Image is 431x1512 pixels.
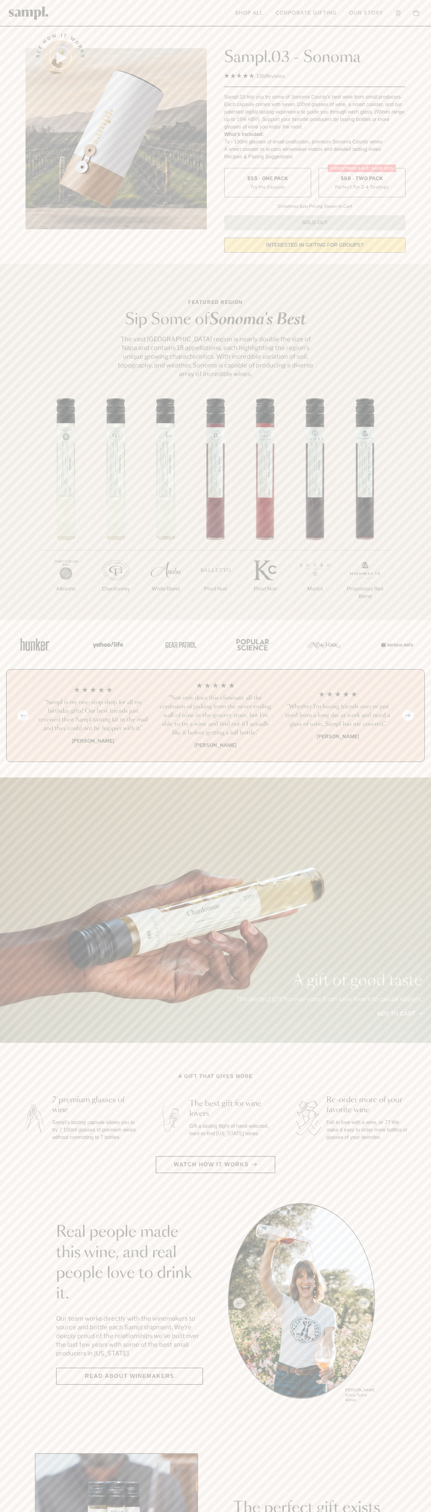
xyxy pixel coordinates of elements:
[209,312,306,327] em: Sonoma's Best
[275,203,355,209] li: Christmas Sale Pricing Shown In Cart
[233,631,270,658] img: Artboard_4_28b4d326-c26e-48f9-9c80-911f17d6414e_x450.png
[326,1119,411,1141] p: Fall in love with a wine, or 7? We make it easy to order more bottles or glasses of your favorites.
[250,184,285,190] small: Try the Capsule
[56,1368,203,1385] a: Read about Winemakers
[402,710,414,721] button: Next slide
[52,1119,137,1141] p: Sampl's tasting capsule allows you to try 7 100ml glasses of premium wines without committing to ...
[91,398,141,613] li: 2 / 7
[191,585,240,593] p: Pinot Noir
[52,1095,137,1115] h3: 7 premium glasses of wine
[341,175,383,182] span: $88 - Two Pack
[328,165,396,172] div: Christmas SALE! Save 20%
[224,138,405,146] li: 7x - 100ml glasses of small production, premium Sonoma County wines
[159,682,272,749] li: 2 / 4
[224,48,405,67] h1: Sampl.03 - Sonoma
[141,585,191,593] p: White Blend
[56,1314,203,1358] p: Our team works directly with the winemakers to source and bottle each Sampl shipment. We’re deepl...
[194,742,237,748] b: [PERSON_NAME]
[37,682,149,749] li: 1 / 4
[240,398,290,613] li: 5 / 7
[159,694,272,737] h3: “Not only does this eliminate all the confusion of picking from the never ending wall of wine in ...
[72,738,114,744] b: [PERSON_NAME]
[37,698,149,733] h3: “Sampl is my one-stop shop for all my birthday gifts! Our best friends just received their Sampl ...
[56,1222,203,1304] h2: Real people made this wine, and real people love to drink it.
[228,1203,375,1403] div: slide 1
[305,631,343,658] img: Artboard_3_0b291449-6e8c-4d07-b2c2-3f3601a19cd1_x450.png
[116,312,315,327] h2: Sip Some of
[161,631,198,658] img: Artboard_5_7fdae55a-36fd-43f7-8bfd-f74a06a2878e_x450.png
[345,1388,375,1402] p: [PERSON_NAME] Sutro, Sutro Wines
[272,6,340,20] a: Corporate Gifting
[91,585,141,593] p: Chardonnay
[26,48,207,229] img: Sampl.03 - Sonoma
[116,335,315,378] p: The vast [GEOGRAPHIC_DATA] region is nearly double the size of Napa and contains 18 appellations,...
[282,682,394,749] li: 3 / 4
[236,995,422,1003] p: The perfect gift for everyone from wine lovers to casual sippers.
[377,1010,422,1018] a: Add to cart
[41,398,91,613] li: 1 / 7
[189,1122,274,1137] p: Gift a tasting flight of hand-selected, hard-to-find [US_STATE] wines.
[282,702,394,729] h3: “Whether I'm having friends over or just tired from a long day at work and need a glass of wine, ...
[232,6,266,20] a: Shop All
[224,72,285,80] div: 136Reviews
[346,6,386,20] a: Our Story
[88,631,126,658] img: Artboard_6_04f9a106-072f-468a-bdd7-f11783b05722_x450.png
[224,132,264,137] strong: What’s Included:
[317,734,359,740] b: [PERSON_NAME]
[290,398,340,613] li: 6 / 7
[340,585,390,600] p: Proprietary Red Blend
[240,585,290,593] p: Pinot Noir
[224,153,405,161] li: Recipes & Pairing Suggestions
[224,93,405,131] div: Sampl.03 lets you try some of Sonoma County's best wine from small producers. Each capsule comes ...
[191,398,240,613] li: 4 / 7
[224,146,405,153] li: A smart coaster to access winemaker videos and detailed tasting notes.
[9,6,49,20] img: Sampl logo
[224,238,405,253] a: interested in gifting for groups?
[41,585,91,593] p: Albarino
[16,631,54,658] img: Artboard_1_c8cd28af-0030-4af1-819c-248e302c7f06_x450.png
[340,398,390,620] li: 7 / 7
[326,1095,411,1115] h3: Re-order more of your favorite wine
[43,40,78,75] button: See how it works
[257,73,265,79] span: 136
[116,299,315,306] p: Featured Region
[17,710,29,721] button: Previous slide
[290,585,340,593] p: Merlot
[265,73,285,79] span: Reviews
[247,175,288,182] span: $55 - One Pack
[141,398,191,613] li: 3 / 7
[228,1203,375,1403] ul: carousel
[335,184,389,190] small: Perfect For 2-4 Tastings
[377,631,415,658] img: Artboard_7_5b34974b-f019-449e-91fb-745f8d0877ee_x450.png
[224,215,405,230] button: Sold Out
[178,1073,253,1080] h2: A gift that gives more
[156,1156,275,1173] button: Watch how it works
[189,1099,274,1119] h3: The best gift for wine lovers
[236,973,422,988] p: A gift of good taste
